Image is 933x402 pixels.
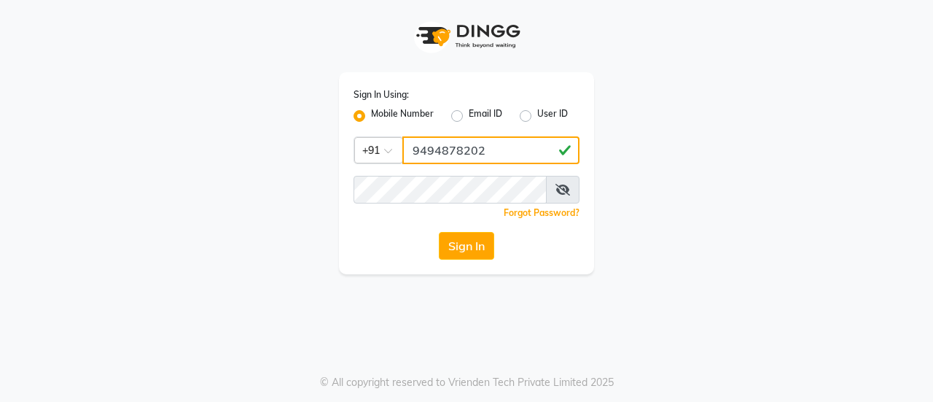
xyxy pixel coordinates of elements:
a: Forgot Password? [504,207,579,218]
input: Username [402,136,579,164]
input: Username [354,176,547,204]
button: Sign In [439,232,494,260]
label: Sign In Using: [354,88,409,101]
img: logo1.svg [408,15,525,58]
label: User ID [537,107,568,125]
label: Mobile Number [371,107,434,125]
label: Email ID [469,107,502,125]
